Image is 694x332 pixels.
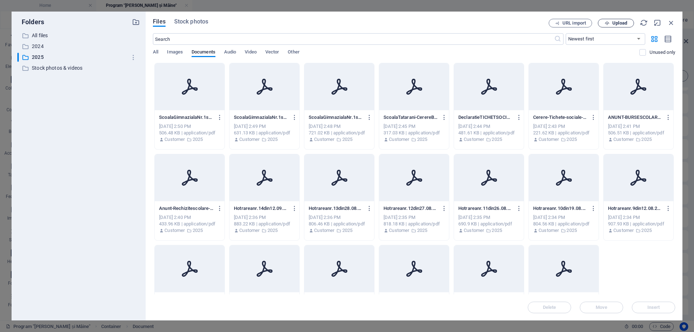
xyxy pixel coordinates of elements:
span: All [153,48,158,58]
div: [DATE] 2:49 PM [234,123,295,130]
p: 2025 [492,227,502,234]
p: Displays only files that are not in use on the website. Files added during this session can still... [650,49,675,56]
div: 506.48 KB | application/pdf [159,130,220,136]
span: Files [153,17,166,26]
div: 631.13 KB | application/pdf [234,130,295,136]
p: Customer [314,227,334,234]
div: 721.02 KB | application/pdf [309,130,370,136]
i: Create new folder [132,18,140,26]
i: Close [667,19,675,27]
div: [DATE] 2:48 PM [309,123,370,130]
span: Stock photos [174,17,208,26]
p: 2025 [32,53,127,61]
span: Upload [612,21,627,25]
input: Search [153,33,554,45]
div: 907.93 KB | application/pdf [608,221,669,227]
button: Upload [598,19,634,27]
p: Customer [613,136,634,143]
span: URL import [562,21,586,25]
div: 818.18 KB | application/pdf [384,221,445,227]
span: Documents [192,48,215,58]
p: 2025 [566,227,577,234]
p: Cerere-Tichete-sociale-2025gradinitasiscoala-500lei-9uU7OI2wHmyQ44bnWeD0MQ.pdf [533,114,587,121]
div: 317.03 KB | application/pdf [384,130,445,136]
p: 2025 [342,227,353,234]
p: 2025 [193,227,203,234]
div: [DATE] 2:40 PM [159,214,220,221]
span: Images [167,48,183,58]
p: 2024 [32,42,127,51]
p: Hotrareanr.12din27.08.2025privindedinaConsiliuluideAdministraiealcoliiGimnazialeNr.1satTtrni-zkPM... [384,205,438,212]
i: Reload [640,19,648,27]
p: 2025 [641,136,652,143]
div: [DATE] 2:36 PM [234,214,295,221]
span: Vector [265,48,279,58]
div: [DATE] 2:44 PM [458,123,519,130]
span: Video [245,48,256,58]
div: [DATE] 2:34 PM [533,214,594,221]
p: Customer [164,136,185,143]
p: 2025 [342,136,353,143]
div: [DATE] 2:43 PM [533,123,594,130]
p: 2025 [566,136,577,143]
p: Customer [389,136,409,143]
div: ​2025 [17,53,140,62]
p: Customer [464,227,484,234]
p: Anunt-Rechizitescolare-Termen17sept2025-K7l4ET4pXvMCbP3GjwSuGA.pdf [159,205,213,212]
div: [DATE] 2:34 PM [608,214,669,221]
p: ScoalaGimnazialaNr.1satTatarani-PO-Accesulinunitateadeinvatamant-tCHmaHxLaDJ_pd_vJAyEeA.PDF [159,114,213,121]
p: All files [32,31,127,40]
p: DeclaratieTICHETSOCIAL2025-2026prescolarisielevi.-1h_FPMMCL-pG2Smtb0lm-Q.pdf [458,114,513,121]
div: [DATE] 2:35 PM [384,214,445,221]
p: ScoalaGimnazialaNr.1satTatarani-PO-Managementulcazurilordeviolenta-HRBo10cOuZaxI0vjLh0yUw.PDF [309,114,363,121]
div: 221.62 KB | application/pdf [533,130,594,136]
div: 690.9 KB | application/pdf [458,221,519,227]
div: [DATE] 2:50 PM [159,123,220,130]
p: 2025 [641,227,652,234]
p: Hotrareanr.14din12.09.2025privindedinaConsiliuluideAdministraiealcoliiGimnazialeNr.1satTtrni-d336... [234,205,288,212]
div: 883.22 KB | application/pdf [234,221,295,227]
p: 2025 [267,136,278,143]
div: Stock photos & videos [17,64,140,73]
div: 2024 [17,42,140,51]
p: Hotrareanr.13din28.08.2025privindedinaConsiliuluideAdministraiealcoliiGimnazialeNr.1satTtrni-dzRy... [309,205,363,212]
span: Audio [224,48,236,58]
p: Customer [389,227,409,234]
div: [DATE] 2:35 PM [458,214,519,221]
div: [DATE] 2:41 PM [608,123,669,130]
p: Customer [464,136,484,143]
p: 2025 [267,227,278,234]
p: ScoalaTatarani-CerereBursaSociala2025-2026-d5nxo2ULNEUvIQ_M4kvLmA.pdf [384,114,438,121]
p: Customer [539,136,559,143]
p: Hotrareanr.10din19.08.2025privindedinaConsiliuluideAdministraiealcoliiGimnazialeNr.1satTtrni-UJLs... [533,205,587,212]
div: [DATE] 2:36 PM [309,214,370,221]
button: URL import [549,19,592,27]
p: Customer [164,227,185,234]
p: Customer [539,227,559,234]
p: Folders [17,17,44,27]
p: Customer [613,227,634,234]
p: Customer [239,136,260,143]
i: Minimize [654,19,661,27]
p: Stock photos & videos [32,64,127,72]
div: 806.46 KB | application/pdf [309,221,370,227]
p: 2025 [492,136,502,143]
p: 2025 [417,136,428,143]
p: 2025 [193,136,203,143]
p: Hotrareanr.11din26.08.2025privindedinaConsiliuluideAdministraiealcoliiGimnazialeNr.1satTtrni-iIdZ... [458,205,513,212]
p: ScoalaGimnazialaNr.1satTatarani-PO-Transportulelevilorcumicrobuzulscolar-vaFBJL26xRvJaXm445sOEg.PDF [234,114,288,121]
div: 804.56 KB | application/pdf [533,221,594,227]
p: Customer [314,136,334,143]
p: Hotrareanr.9din12.08.2025privindedinaConsiliuluideAdministraiealcoliiGimnazialeNr.1satTtrni-TBY_v... [608,205,662,212]
div: ​ [17,53,19,62]
p: ANUNT-BURSESCOLARE-2025-2026-s-fkFZWPMrKXI1PXVGBbUQ.pdf [608,114,662,121]
p: 2025 [417,227,428,234]
div: 506.51 KB | application/pdf [608,130,669,136]
p: Customer [239,227,260,234]
span: Other [288,48,299,58]
div: 481.61 KB | application/pdf [458,130,519,136]
div: [DATE] 2:45 PM [384,123,445,130]
div: 433.96 KB | application/pdf [159,221,220,227]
